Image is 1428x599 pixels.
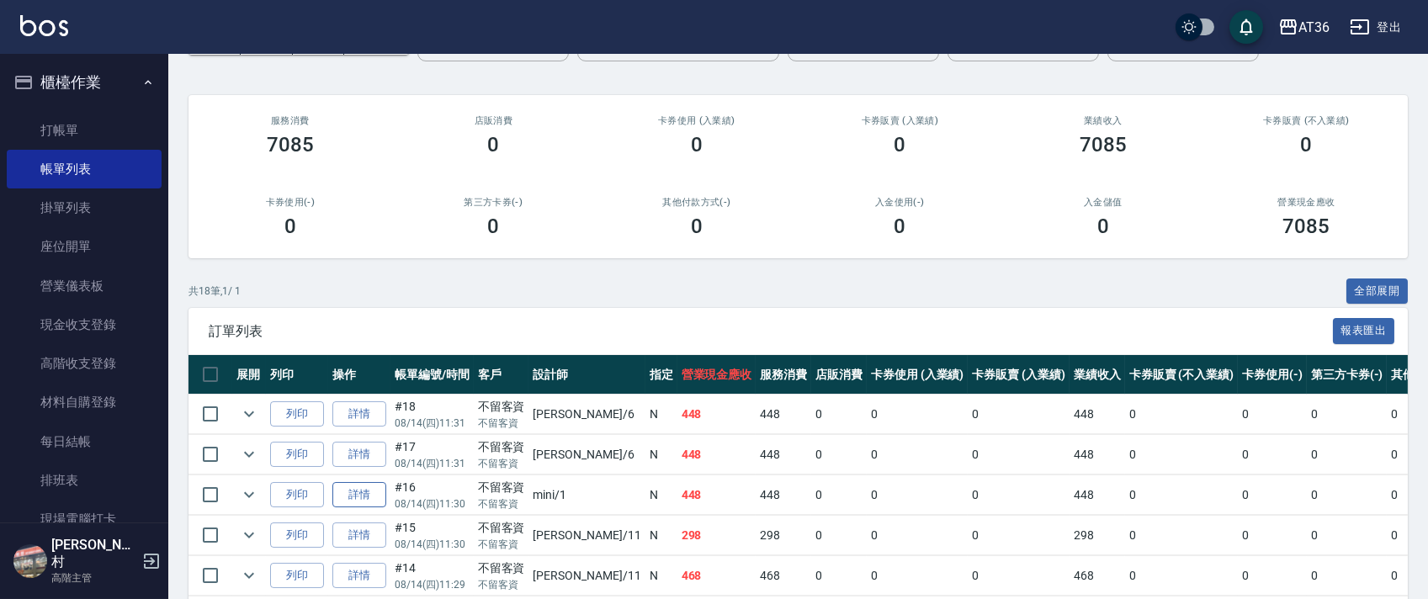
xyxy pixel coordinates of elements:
th: 卡券販賣 (不入業績) [1125,355,1238,395]
td: #14 [390,556,474,596]
td: 0 [1307,435,1388,474]
td: 0 [968,556,1070,596]
a: 詳情 [332,522,386,549]
td: 0 [1238,556,1307,596]
h2: 入金儲值 [1022,197,1185,208]
div: 不留客資 [478,398,525,416]
td: 448 [756,435,811,474]
button: 列印 [270,482,324,508]
button: 列印 [270,563,324,589]
td: N [645,435,677,474]
h3: 0 [1300,133,1312,156]
p: 不留客資 [478,496,525,512]
h2: 店販消費 [412,115,576,126]
h3: 服務消費 [209,115,372,126]
h3: 0 [691,215,703,238]
h2: 第三方卡券(-) [412,197,576,208]
td: 0 [968,395,1070,434]
p: 08/14 (四) 11:31 [395,416,470,431]
p: 不留客資 [478,577,525,592]
p: 不留客資 [478,416,525,431]
div: 不留客資 [478,519,525,537]
p: 08/14 (四) 11:30 [395,496,470,512]
h2: 其他付款方式(-) [615,197,778,208]
td: 448 [677,435,756,474]
h3: 0 [894,133,905,156]
th: 操作 [328,355,390,395]
a: 打帳單 [7,111,162,150]
h3: 0 [894,215,905,238]
a: 帳單列表 [7,150,162,188]
button: 列印 [270,522,324,549]
button: expand row [236,401,262,427]
td: 0 [1307,556,1388,596]
th: 設計師 [528,355,645,395]
a: 現場電腦打卡 [7,500,162,538]
a: 詳情 [332,482,386,508]
td: 0 [968,516,1070,555]
a: 高階收支登錄 [7,344,162,383]
img: Person [13,544,47,578]
td: 0 [867,435,969,474]
div: 不留客資 [478,559,525,577]
th: 列印 [266,355,328,395]
th: 業績收入 [1070,355,1125,395]
a: 材料自購登錄 [7,383,162,421]
a: 掛單列表 [7,188,162,227]
h3: 0 [487,133,499,156]
span: 訂單列表 [209,323,1333,340]
td: mini /1 [528,475,645,515]
td: 0 [968,475,1070,515]
td: 298 [1070,516,1125,555]
button: 列印 [270,401,324,427]
h3: 0 [284,215,296,238]
h2: 卡券販賣 (入業績) [819,115,982,126]
h2: 卡券使用 (入業績) [615,115,778,126]
td: #17 [390,435,474,474]
td: 0 [867,395,969,434]
td: #18 [390,395,474,434]
td: 448 [677,395,756,434]
a: 詳情 [332,442,386,468]
h2: 營業現金應收 [1225,197,1388,208]
th: 卡券使用 (入業績) [867,355,969,395]
h2: 業績收入 [1022,115,1185,126]
p: 08/14 (四) 11:30 [395,537,470,552]
th: 客戶 [474,355,529,395]
td: 0 [1125,435,1238,474]
th: 展開 [232,355,266,395]
a: 報表匯出 [1333,322,1395,338]
td: N [645,475,677,515]
td: 0 [1238,395,1307,434]
th: 卡券使用(-) [1238,355,1307,395]
h3: 0 [691,133,703,156]
th: 卡券販賣 (入業績) [968,355,1070,395]
td: N [645,516,677,555]
td: [PERSON_NAME] /11 [528,516,645,555]
a: 座位開單 [7,227,162,266]
td: 0 [811,395,867,434]
button: AT36 [1271,10,1336,45]
td: 0 [811,516,867,555]
th: 帳單編號/時間 [390,355,474,395]
button: 登出 [1343,12,1408,43]
a: 詳情 [332,563,386,589]
div: 不留客資 [478,438,525,456]
button: 列印 [270,442,324,468]
a: 現金收支登錄 [7,305,162,344]
td: N [645,556,677,596]
td: 0 [811,475,867,515]
h3: 0 [1097,215,1109,238]
td: 0 [867,475,969,515]
button: expand row [236,442,262,467]
p: 高階主管 [51,570,137,586]
td: 0 [811,556,867,596]
th: 服務消費 [756,355,811,395]
button: 全部展開 [1346,278,1409,305]
button: save [1229,10,1263,44]
td: 0 [1238,475,1307,515]
td: 0 [1125,516,1238,555]
h2: 卡券販賣 (不入業績) [1225,115,1388,126]
a: 營業儀表板 [7,267,162,305]
td: 0 [1125,395,1238,434]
